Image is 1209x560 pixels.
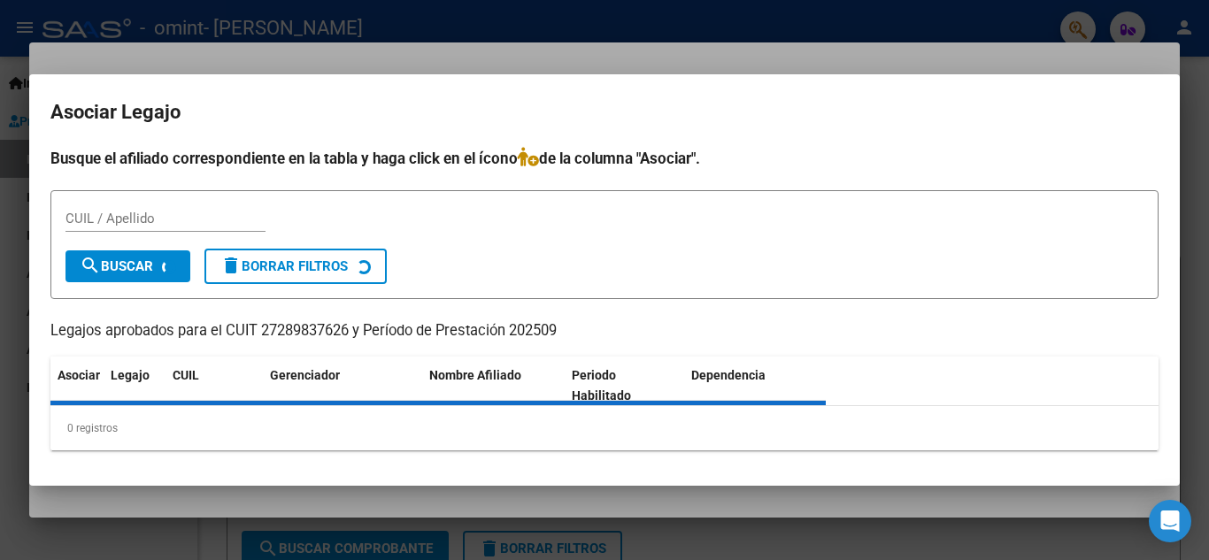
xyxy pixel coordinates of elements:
datatable-header-cell: Gerenciador [263,357,422,415]
span: Dependencia [691,368,766,382]
span: Buscar [80,258,153,274]
mat-icon: delete [220,255,242,276]
datatable-header-cell: Legajo [104,357,166,415]
span: Legajo [111,368,150,382]
mat-icon: search [80,255,101,276]
datatable-header-cell: Periodo Habilitado [565,357,684,415]
div: 0 registros [50,406,1159,450]
h4: Busque el afiliado correspondiente en la tabla y haga click en el ícono de la columna "Asociar". [50,147,1159,170]
span: Periodo Habilitado [572,368,631,403]
datatable-header-cell: Nombre Afiliado [422,357,565,415]
p: Legajos aprobados para el CUIT 27289837626 y Período de Prestación 202509 [50,320,1159,342]
datatable-header-cell: CUIL [166,357,263,415]
datatable-header-cell: Asociar [50,357,104,415]
span: Asociar [58,368,100,382]
div: Open Intercom Messenger [1149,500,1191,542]
button: Borrar Filtros [204,249,387,284]
span: Nombre Afiliado [429,368,521,382]
span: CUIL [173,368,199,382]
datatable-header-cell: Dependencia [684,357,827,415]
span: Borrar Filtros [220,258,348,274]
span: Gerenciador [270,368,340,382]
button: Buscar [65,250,190,282]
h2: Asociar Legajo [50,96,1159,129]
